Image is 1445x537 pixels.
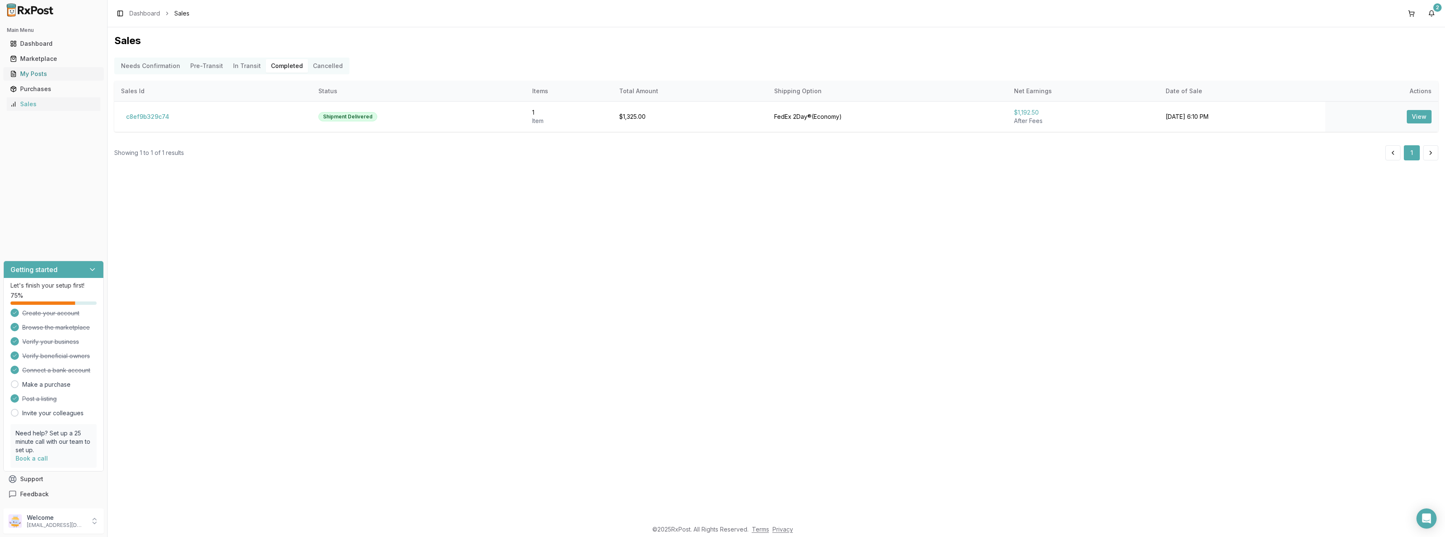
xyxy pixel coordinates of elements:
[121,110,174,123] button: c8ef9b329c74
[312,81,525,101] th: Status
[308,59,348,73] button: Cancelled
[22,309,79,317] span: Create your account
[22,338,79,346] span: Verify your business
[1425,7,1438,20] button: 2
[772,526,793,533] a: Privacy
[619,113,761,121] div: $1,325.00
[129,9,160,18] a: Dashboard
[11,265,58,275] h3: Getting started
[3,472,104,487] button: Support
[3,487,104,502] button: Feedback
[3,67,104,81] button: My Posts
[1325,81,1438,101] th: Actions
[3,52,104,65] button: Marketplace
[7,97,100,112] a: Sales
[27,513,85,522] p: Welcome
[114,34,1438,47] h1: Sales
[8,514,22,528] img: User avatar
[27,522,85,529] p: [EMAIL_ADDRESS][DOMAIN_NAME]
[767,81,1007,101] th: Shipping Option
[774,113,1001,121] div: FedEx 2Day® ( Economy )
[1014,117,1152,125] div: After Fees
[11,281,97,290] p: Let's finish your setup first!
[1404,145,1420,160] button: 1
[10,55,97,63] div: Marketplace
[7,36,100,51] a: Dashboard
[174,9,189,18] span: Sales
[1416,508,1437,529] div: Open Intercom Messenger
[129,9,189,18] nav: breadcrumb
[22,380,71,389] a: Make a purchase
[16,455,48,462] a: Book a call
[3,37,104,50] button: Dashboard
[22,409,84,417] a: Invite your colleagues
[22,352,90,360] span: Verify beneficial owners
[1166,113,1319,121] div: [DATE] 6:10 PM
[114,81,312,101] th: Sales Id
[22,366,90,375] span: Connect a bank account
[1007,81,1159,101] th: Net Earnings
[7,66,100,81] a: My Posts
[318,112,377,121] div: Shipment Delivered
[11,291,23,300] span: 75 %
[532,108,606,117] div: 1
[10,85,97,93] div: Purchases
[10,39,97,48] div: Dashboard
[116,59,185,73] button: Needs Confirmation
[22,395,57,403] span: Post a listing
[228,59,266,73] button: In Transit
[10,70,97,78] div: My Posts
[7,81,100,97] a: Purchases
[114,149,184,157] div: Showing 1 to 1 of 1 results
[10,100,97,108] div: Sales
[532,117,606,125] div: Item
[185,59,228,73] button: Pre-Transit
[1407,110,1432,123] button: View
[22,323,90,332] span: Browse the marketplace
[3,97,104,111] button: Sales
[20,490,49,498] span: Feedback
[3,3,57,17] img: RxPost Logo
[1014,108,1152,117] div: $1,192.50
[1433,3,1442,12] div: 2
[3,82,104,96] button: Purchases
[266,59,308,73] button: Completed
[16,429,92,454] p: Need help? Set up a 25 minute call with our team to set up.
[1159,81,1325,101] th: Date of Sale
[7,27,100,34] h2: Main Menu
[7,51,100,66] a: Marketplace
[525,81,612,101] th: Items
[612,81,768,101] th: Total Amount
[752,526,769,533] a: Terms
